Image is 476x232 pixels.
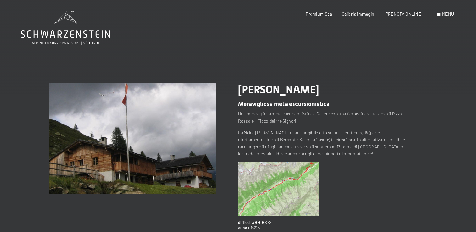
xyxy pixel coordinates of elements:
img: Malga Fuchs [49,83,216,194]
span: 1:45 h [249,225,260,231]
a: Galleria immagini [342,11,376,17]
p: Una meravigliosa meta escursionistica a Casere con una fantastica vista verso il Pizzo Rosso e il... [238,110,405,124]
img: Malga Fuchs [238,162,320,216]
span: durata [238,225,249,231]
span: [PERSON_NAME] [238,83,319,96]
span: Meravigliosa meta escursionistica [238,100,329,108]
span: Consenso marketing* [177,131,225,137]
a: PRENOTA ONLINE [385,11,421,17]
span: Menu [442,11,454,17]
a: Premium Spa [306,11,332,17]
p: La Malga [PERSON_NAME] è raggiungibile attraverso il sentiero n. 15 (parte direttamente dietro il... [238,129,405,157]
span: difficoltà [238,220,254,225]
